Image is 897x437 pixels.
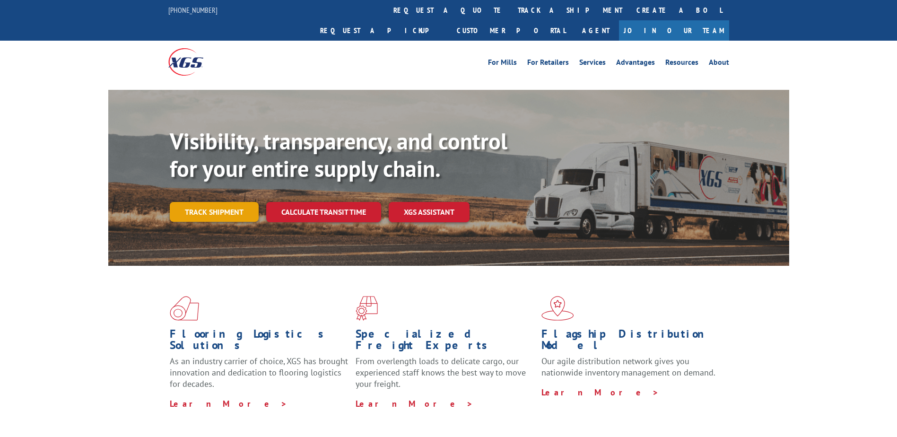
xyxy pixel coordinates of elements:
[541,356,715,378] span: Our agile distribution network gives you nationwide inventory management on demand.
[356,296,378,321] img: xgs-icon-focused-on-flooring-red
[356,328,534,356] h1: Specialized Freight Experts
[170,202,259,222] a: Track shipment
[579,59,606,69] a: Services
[313,20,450,41] a: Request a pickup
[170,126,507,183] b: Visibility, transparency, and control for your entire supply chain.
[170,356,348,389] span: As an industry carrier of choice, XGS has brought innovation and dedication to flooring logistics...
[450,20,573,41] a: Customer Portal
[527,59,569,69] a: For Retailers
[168,5,218,15] a: [PHONE_NUMBER]
[573,20,619,41] a: Agent
[389,202,470,222] a: XGS ASSISTANT
[170,328,348,356] h1: Flooring Logistics Solutions
[541,387,659,398] a: Learn More >
[170,296,199,321] img: xgs-icon-total-supply-chain-intelligence-red
[541,296,574,321] img: xgs-icon-flagship-distribution-model-red
[665,59,698,69] a: Resources
[619,20,729,41] a: Join Our Team
[709,59,729,69] a: About
[356,398,473,409] a: Learn More >
[616,59,655,69] a: Advantages
[170,398,287,409] a: Learn More >
[356,356,534,398] p: From overlength loads to delicate cargo, our experienced staff knows the best way to move your fr...
[266,202,381,222] a: Calculate transit time
[488,59,517,69] a: For Mills
[541,328,720,356] h1: Flagship Distribution Model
